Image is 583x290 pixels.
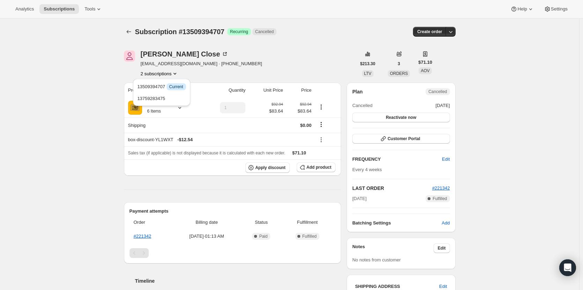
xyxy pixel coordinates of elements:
span: $71.10 [418,59,432,66]
button: Add product [297,162,335,172]
span: $213.30 [360,61,375,67]
button: Product actions [141,70,179,77]
span: Subscriptions [44,6,75,12]
button: Tools [80,4,106,14]
span: Settings [551,6,568,12]
th: Quantity [201,83,248,98]
th: Product [124,83,201,98]
span: Add product [307,165,331,170]
button: Customer Portal [352,134,450,144]
span: Subscription #13509394707 [135,28,224,36]
button: 3 [393,59,404,69]
h3: SHIPPING ADDRESS [355,283,439,290]
button: Help [506,4,538,14]
span: Fulfilled [302,234,317,239]
span: [EMAIL_ADDRESS][DOMAIN_NAME] · [PHONE_NUMBER] [141,60,262,67]
th: Order [130,215,172,230]
h6: Batching Settings [352,220,442,227]
div: [PERSON_NAME] Close [141,51,229,58]
span: AOV [421,68,429,73]
span: Cancelled [255,29,274,35]
button: 13759283475 [135,93,188,104]
span: Cancelled [428,89,447,94]
button: Edit [438,154,454,165]
button: Subscriptions [39,4,79,14]
span: Apply discount [255,165,286,170]
span: Edit [442,156,450,163]
span: ORDERS [390,71,408,76]
img: product img [128,101,142,115]
span: Edit [439,283,447,290]
button: Add [437,217,454,229]
h2: LAST ORDER [352,185,432,192]
span: [DATE] [436,102,450,109]
th: Unit Price [248,83,285,98]
button: Product actions [316,103,327,111]
h2: Plan [352,88,363,95]
nav: Pagination [130,248,336,258]
h3: Notes [352,243,434,253]
span: Status [243,219,279,226]
button: Analytics [11,4,38,14]
button: 13509394707 InfoCurrent [135,81,188,92]
span: Cancelled [352,102,372,109]
span: Fulfilled [433,196,447,201]
div: box-discount-YL1WXT [128,136,312,143]
span: Current [169,84,183,90]
button: Apply discount [245,162,290,173]
button: Create order [413,27,446,37]
span: [DATE] [352,195,367,202]
span: [DATE] · 01:13 AM [174,233,239,240]
button: $213.30 [356,59,379,69]
div: Open Intercom Messenger [559,259,576,276]
span: Analytics [15,6,34,12]
span: $0.00 [300,123,312,128]
button: Reactivate now [352,113,450,122]
span: No notes from customer [352,257,401,262]
span: - $12.54 [177,136,193,143]
small: $92.94 [272,102,283,106]
span: Help [517,6,527,12]
th: Shipping [124,117,201,133]
span: Every 4 weeks [352,167,382,172]
span: LTV [364,71,371,76]
span: Create order [417,29,442,35]
th: Price [285,83,314,98]
button: Subscriptions [124,27,134,37]
h2: Timeline [135,277,341,284]
a: #221342 [432,185,450,191]
small: $92.94 [300,102,311,106]
span: $83.64 [269,108,283,115]
span: Customer Portal [388,136,420,142]
button: Shipping actions [316,121,327,128]
button: Settings [540,4,572,14]
span: Billing date [174,219,239,226]
a: #221342 [134,234,152,239]
span: Reactivate now [386,115,416,120]
span: $71.10 [292,150,306,155]
span: Fulfillment [283,219,332,226]
span: Tools [84,6,95,12]
span: Recurring [230,29,248,35]
span: 13759283475 [137,96,165,101]
button: Edit [434,243,450,253]
span: 3 [398,61,400,67]
h2: FREQUENCY [352,156,442,163]
span: $83.64 [287,108,312,115]
button: #221342 [432,185,450,192]
span: Sales tax (if applicable) is not displayed because it is calculated with each new order. [128,151,286,155]
h2: Payment attempts [130,208,336,215]
span: Paid [259,234,267,239]
span: Add [442,220,450,227]
span: Edit [438,245,446,251]
span: Joyce Close [124,51,135,62]
span: 13509394707 [137,84,186,89]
